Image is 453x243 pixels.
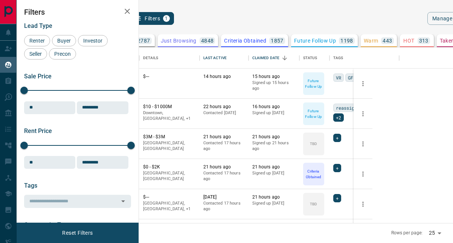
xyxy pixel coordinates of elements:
p: Criteria Obtained [304,168,323,180]
p: Signed up [DATE] [252,110,296,116]
div: Last Active [200,47,249,69]
div: Name [87,47,139,69]
div: Claimed Date [249,47,299,69]
p: Future Follow Up [304,78,323,89]
span: +2 [336,114,341,121]
span: VR [336,74,341,81]
h2: Filters [24,8,131,17]
span: Renter [27,38,47,44]
p: Future Follow Up [304,108,323,119]
div: Precon [49,48,76,60]
button: more [357,108,369,119]
p: Contacted 17 hours ago [203,200,245,212]
button: Filters1 [131,12,174,25]
span: reassigned by [PERSON_NAME] [336,104,393,112]
span: + [336,134,339,142]
div: Status [303,47,317,69]
button: more [357,168,369,180]
div: + [333,194,341,202]
p: 313 [419,38,429,43]
p: 22 hours ago [203,104,245,110]
span: 1 [164,16,169,21]
div: + [333,134,341,142]
p: 14 hours ago [203,73,245,80]
p: 21 hours ago [203,134,245,140]
span: + [336,164,339,172]
p: 443 [383,38,392,43]
span: Opportunity Type [24,221,70,228]
span: + [336,194,339,202]
span: Seller [27,51,44,57]
p: Contacted [DATE] [203,110,245,116]
div: + [333,164,341,172]
p: TBD [310,201,317,207]
p: Signed up 21 hours ago [252,140,296,152]
p: $0 - $2K [143,164,196,170]
div: Details [139,47,200,69]
span: Sale Price [24,73,52,80]
p: Future Follow Up [294,38,336,43]
div: Tags [329,47,399,69]
p: 15 hours ago [252,73,296,80]
p: Toronto [143,110,196,122]
p: [GEOGRAPHIC_DATA], [GEOGRAPHIC_DATA] [143,140,196,152]
p: [GEOGRAPHIC_DATA], [GEOGRAPHIC_DATA] [143,170,196,182]
p: $--- [143,194,196,200]
span: Precon [52,51,73,57]
button: Reset Filters [57,226,98,239]
button: more [357,78,369,89]
p: 4848 [201,38,214,43]
p: 21 hours ago [252,194,296,200]
p: 21 hours ago [252,134,296,140]
button: more [357,138,369,150]
p: $--- [143,73,196,80]
button: more [357,199,369,210]
p: Signed up [DATE] [252,170,296,176]
p: 2787 [137,38,150,43]
span: Investor [81,38,105,44]
p: Signed up [DATE] [252,200,296,206]
div: Details [143,47,159,69]
div: Claimed Date [252,47,280,69]
span: Lead Type [24,22,52,29]
button: Open [118,196,128,206]
p: 21 hours ago [252,164,296,170]
p: Criteria Obtained [224,38,266,43]
p: $3M - $3M [143,134,196,140]
p: 21 hours ago [203,164,245,170]
p: Contacted 17 hours ago [203,170,245,182]
p: [DATE] [203,194,245,200]
p: 1857 [271,38,284,43]
div: Seller [24,48,47,60]
span: GF [348,74,353,81]
p: Just Browsing [161,38,197,43]
div: Investor [78,35,108,46]
div: Last Active [203,47,227,69]
p: Signed up 15 hours ago [252,80,296,92]
div: 25 [426,228,444,238]
span: Tags [24,182,37,189]
div: Tags [333,47,343,69]
div: Renter [24,35,50,46]
div: +2 [333,113,344,122]
p: Warm [364,38,378,43]
p: HOT [403,38,414,43]
span: Buyer [55,38,73,44]
p: 16 hours ago [252,104,296,110]
button: Sort [279,53,290,63]
p: Mississauga [143,200,196,212]
div: Buyer [52,35,76,46]
span: Rent Price [24,127,52,134]
p: Rows per page: [391,230,423,236]
div: Status [299,47,329,69]
p: $10 - $1000M [143,104,196,110]
p: 1198 [340,38,353,43]
p: Contacted 17 hours ago [203,140,245,152]
p: TBD [310,141,317,147]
